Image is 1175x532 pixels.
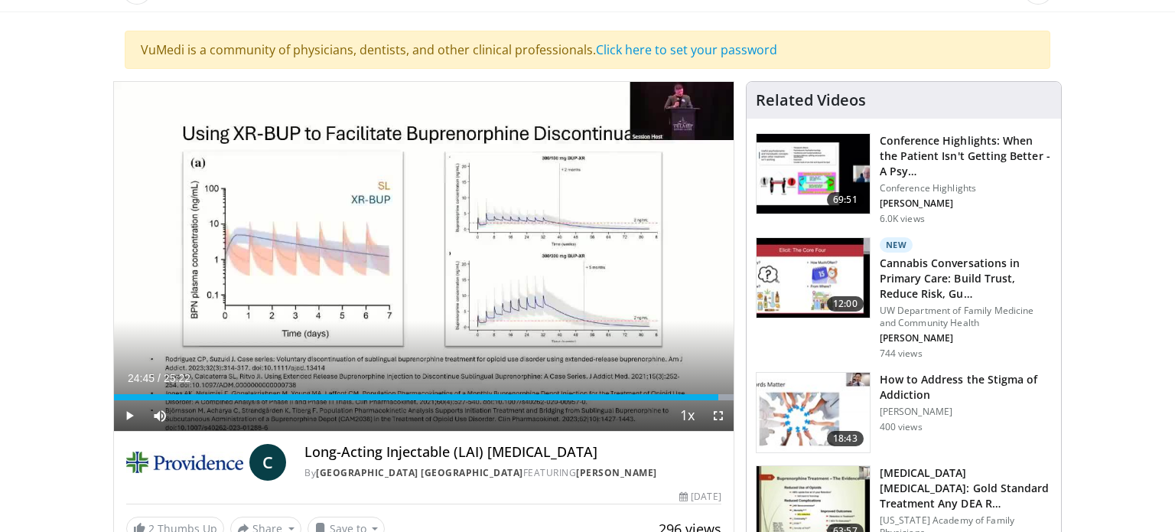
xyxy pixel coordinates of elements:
div: Progress Bar [114,394,734,400]
p: 744 views [880,348,923,360]
span: 25:22 [164,372,190,384]
p: 6.0K views [880,213,925,225]
h3: [MEDICAL_DATA] [MEDICAL_DATA]: Gold Standard Treatment Any DEA R… [880,465,1052,511]
span: 69:51 [827,192,864,207]
a: 12:00 New Cannabis Conversations in Primary Care: Build Trust, Reduce Risk, Gu… UW Department of ... [756,237,1052,360]
button: Fullscreen [703,400,734,431]
button: Play [114,400,145,431]
p: 400 views [880,421,923,433]
img: ca1f776a-8612-42a9-a2cb-56675c3e9009.150x105_q85_crop-smart_upscale.jpg [757,238,870,318]
button: Playback Rate [672,400,703,431]
span: 24:45 [128,372,155,384]
h3: Conference Highlights: When the Patient Isn't Getting Better - A Psy… [880,133,1052,179]
p: [PERSON_NAME] [880,197,1052,210]
img: 7067fa53-90f0-486d-b38e-e72967a8e0a0.150x105_q85_crop-smart_upscale.jpg [757,373,870,452]
span: 12:00 [827,296,864,312]
p: Conference Highlights [880,182,1052,194]
span: / [158,372,161,384]
button: Mute [145,400,175,431]
a: Click here to set your password [596,41,777,58]
div: [DATE] [679,490,721,504]
p: New [880,237,913,253]
video-js: Video Player [114,82,734,432]
a: [GEOGRAPHIC_DATA] [GEOGRAPHIC_DATA] [316,466,523,479]
div: VuMedi is a community of physicians, dentists, and other clinical professionals. [125,31,1050,69]
h3: How to Address the Stigma of Addiction [880,372,1052,403]
a: C [249,444,286,481]
p: [PERSON_NAME] [880,406,1052,418]
a: 69:51 Conference Highlights: When the Patient Isn't Getting Better - A Psy… Conference Highlights... [756,133,1052,225]
a: [PERSON_NAME] [576,466,657,479]
h4: Long-Acting Injectable (LAI) [MEDICAL_DATA] [304,444,721,461]
span: 18:43 [827,431,864,446]
div: By FEATURING [304,466,721,480]
p: UW Department of Family Medicine and Community Health [880,305,1052,329]
h4: Related Videos [756,91,866,109]
a: 18:43 How to Address the Stigma of Addiction [PERSON_NAME] 400 views [756,372,1052,453]
h3: Cannabis Conversations in Primary Care: Build Trust, Reduce Risk, Gu… [880,256,1052,302]
img: 4362ec9e-0993-4580-bfd4-8e18d57e1d49.150x105_q85_crop-smart_upscale.jpg [757,134,870,214]
img: Providence Regional Medical Center Everett [126,444,243,481]
p: [PERSON_NAME] [880,332,1052,344]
